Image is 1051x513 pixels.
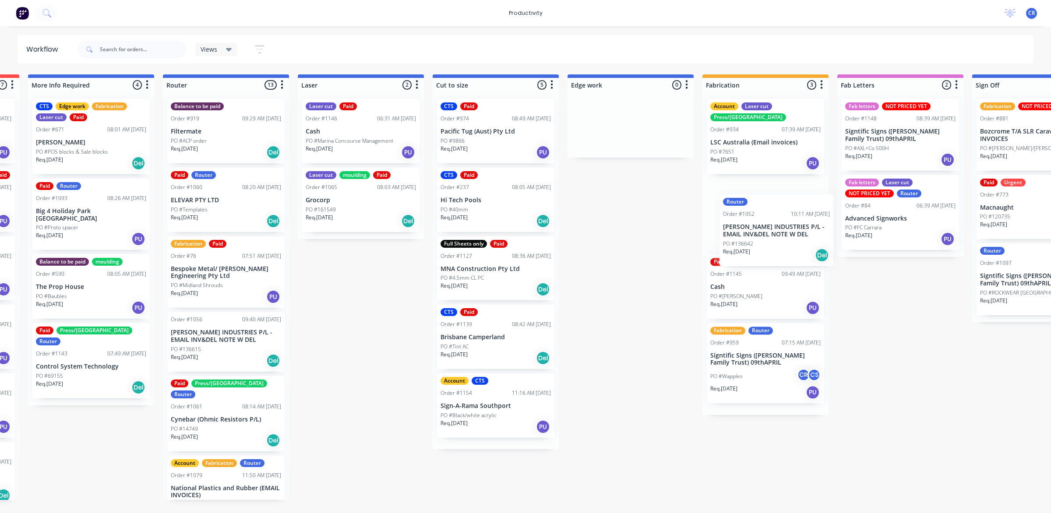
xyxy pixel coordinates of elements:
span: CR [1028,9,1035,17]
img: Factory [16,7,29,20]
div: Workflow [26,44,62,55]
div: productivity [504,7,547,20]
input: Search for orders... [100,41,187,58]
span: Views [201,45,217,54]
